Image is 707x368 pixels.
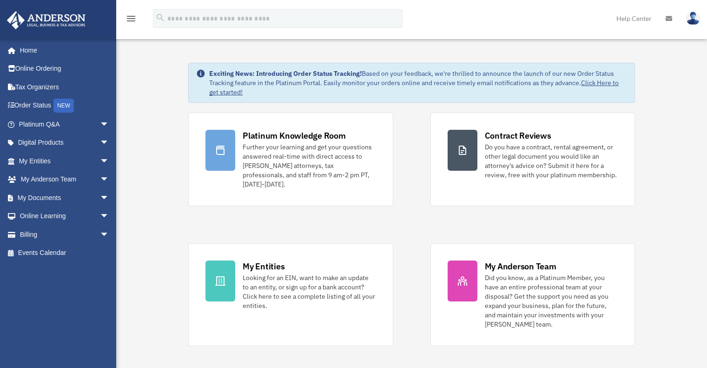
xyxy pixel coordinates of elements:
a: My Entitiesarrow_drop_down [7,152,123,170]
a: menu [126,16,137,24]
a: Online Ordering [7,60,123,78]
div: Platinum Knowledge Room [243,130,346,141]
a: Tax Organizers [7,78,123,96]
i: menu [126,13,137,24]
a: Billingarrow_drop_down [7,225,123,244]
div: My Anderson Team [485,261,556,272]
img: User Pic [686,12,700,25]
div: Contract Reviews [485,130,551,141]
span: arrow_drop_down [100,225,119,244]
div: Further your learning and get your questions answered real-time with direct access to [PERSON_NAM... [243,142,376,189]
a: Order StatusNEW [7,96,123,115]
span: arrow_drop_down [100,188,119,207]
strong: Exciting News: Introducing Order Status Tracking! [209,69,362,78]
span: arrow_drop_down [100,134,119,153]
div: NEW [53,99,74,113]
a: Contract Reviews Do you have a contract, rental agreement, or other legal document you would like... [430,113,635,206]
div: Did you know, as a Platinum Member, you have an entire professional team at your disposal? Get th... [485,273,618,329]
div: My Entities [243,261,284,272]
span: arrow_drop_down [100,170,119,189]
span: arrow_drop_down [100,207,119,226]
span: arrow_drop_down [100,115,119,134]
img: Anderson Advisors Platinum Portal [4,11,88,29]
a: My Anderson Team Did you know, as a Platinum Member, you have an entire professional team at your... [430,243,635,346]
a: Events Calendar [7,244,123,262]
a: Home [7,41,119,60]
a: My Anderson Teamarrow_drop_down [7,170,123,189]
a: Platinum Q&Aarrow_drop_down [7,115,123,134]
a: Digital Productsarrow_drop_down [7,134,123,152]
i: search [155,13,165,23]
a: My Entities Looking for an EIN, want to make an update to an entity, or sign up for a bank accoun... [188,243,393,346]
a: Platinum Knowledge Room Further your learning and get your questions answered real-time with dire... [188,113,393,206]
a: Click Here to get started! [209,79,619,96]
div: Based on your feedback, we're thrilled to announce the launch of our new Order Status Tracking fe... [209,69,627,97]
span: arrow_drop_down [100,152,119,171]
div: Do you have a contract, rental agreement, or other legal document you would like an attorney's ad... [485,142,618,180]
a: My Documentsarrow_drop_down [7,188,123,207]
a: Online Learningarrow_drop_down [7,207,123,226]
div: Looking for an EIN, want to make an update to an entity, or sign up for a bank account? Click her... [243,273,376,310]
